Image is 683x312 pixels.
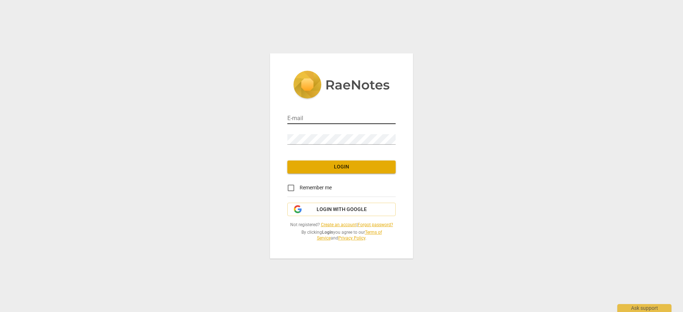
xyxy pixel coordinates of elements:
[300,184,332,192] span: Remember me
[287,161,396,173] button: Login
[338,236,365,241] a: Privacy Policy
[293,71,390,100] img: 5ac2273c67554f335776073100b6d88f.svg
[317,230,382,241] a: Terms of Service
[321,222,357,227] a: Create an account
[287,229,396,241] span: By clicking you agree to our and .
[317,206,367,213] span: Login with Google
[322,230,333,235] b: Login
[287,222,396,228] span: Not registered? |
[358,222,393,227] a: Forgot password?
[617,304,671,312] div: Ask support
[293,163,390,171] span: Login
[287,203,396,216] button: Login with Google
